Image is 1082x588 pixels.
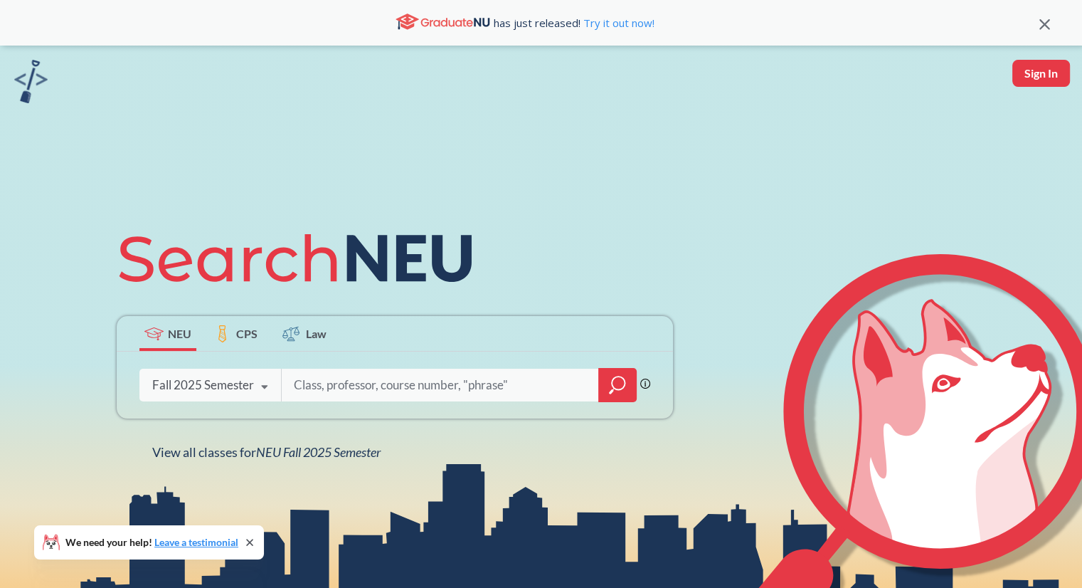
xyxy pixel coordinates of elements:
a: Leave a testimonial [154,536,238,548]
div: Fall 2025 Semester [152,377,254,393]
span: Law [306,325,327,342]
span: has just released! [494,15,654,31]
span: NEU Fall 2025 Semester [256,444,381,460]
span: We need your help! [65,537,238,547]
button: Sign In [1012,60,1070,87]
a: sandbox logo [14,60,48,107]
span: NEU [168,325,191,342]
a: Try it out now! [580,16,654,30]
img: sandbox logo [14,60,48,103]
svg: magnifying glass [609,375,626,395]
div: magnifying glass [598,368,637,402]
span: View all classes for [152,444,381,460]
input: Class, professor, course number, "phrase" [292,370,588,400]
span: CPS [236,325,258,342]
